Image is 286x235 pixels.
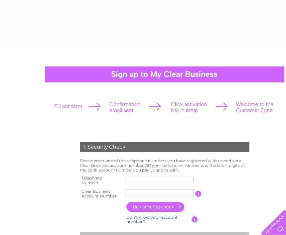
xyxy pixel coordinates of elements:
td: Please enter one of the telephone numbers you have registered with us and your Clear Business acc... [78,157,251,174]
input: Information [192,216,198,222]
th: Telephone Number [78,174,123,187]
div: 1. Security Check [80,142,249,152]
input: Information [195,191,202,197]
th: Clear Business Account Number [78,187,123,200]
a: Don't know your account number? [126,215,178,224]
